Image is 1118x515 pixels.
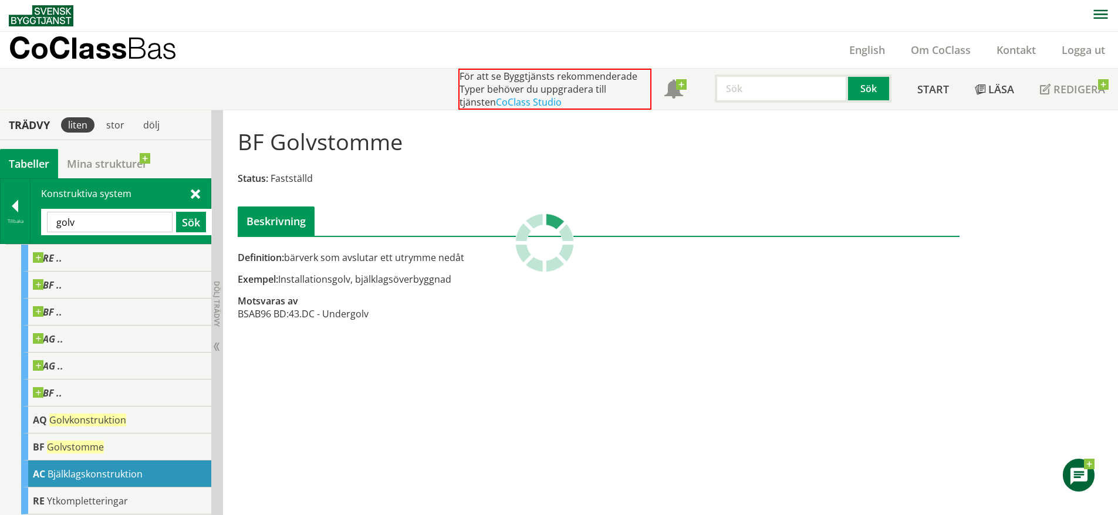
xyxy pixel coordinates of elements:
a: Mina strukturer [58,149,156,178]
span: Läsa [988,82,1014,96]
div: Trädvy [2,118,56,131]
a: Om CoClass [898,43,984,57]
span: Fastställd [271,172,313,185]
div: Gå till informationssidan för CoClass Studio [21,406,211,433]
p: CoClass [9,41,177,55]
img: Svensk Byggtjänst [9,5,73,26]
div: bärverk som avslutar ett utrymme nedåt [238,251,712,264]
div: Gå till informationssidan för CoClass Studio [21,245,211,272]
a: Kontakt [984,43,1049,57]
span: Golvstomme [47,441,104,453]
div: Gå till informationssidan för CoClass Studio [21,326,211,353]
span: Definition: [238,251,284,264]
div: dölj [136,117,167,133]
a: Start [904,69,962,110]
span: Redigera [1053,82,1105,96]
span: AG .. [33,360,63,372]
div: Tillbaka [1,216,30,226]
input: Sök [47,212,173,232]
div: Gå till informationssidan för CoClass Studio [21,272,211,299]
img: Laddar [515,214,574,272]
button: Sök [848,74,891,103]
div: Gå till informationssidan för CoClass Studio [21,487,211,514]
span: Ytkompletteringar [47,494,128,507]
span: BF .. [33,279,62,291]
span: Motsvaras av [238,294,298,307]
a: CoClass Studio [496,96,562,109]
span: AC [33,467,45,480]
span: Notifikationer [664,81,683,100]
span: RE [33,494,45,507]
span: Stäng sök [191,187,200,199]
span: AQ [33,414,47,426]
div: Gå till informationssidan för CoClass Studio [21,299,211,326]
td: BSAB96 BD: [238,307,289,320]
a: Logga ut [1049,43,1118,57]
input: Sök [715,74,848,103]
div: Gå till informationssidan för CoClass Studio [21,460,211,487]
div: Gå till informationssidan för CoClass Studio [21,433,211,460]
div: Konstruktiva system [31,179,211,243]
div: Installationsgolv, bjälklagsöverbyggnad [238,273,712,286]
span: Exempel: [238,273,278,286]
span: RE .. [33,252,62,264]
span: BF [33,441,45,453]
span: Dölj trädvy [212,281,222,327]
span: BF .. [33,387,62,399]
span: Bas [127,31,177,65]
span: Golvkonstruktion [49,414,126,426]
span: Start [917,82,949,96]
a: Redigera [1027,69,1118,110]
span: BF .. [33,306,62,318]
td: 43.DC - Undergolv [289,307,369,320]
h1: BF Golvstomme [238,128,403,154]
div: För att se Byggtjänsts rekommenderade Typer behöver du uppgradera till tjänsten [458,69,651,110]
a: CoClassBas [9,32,202,68]
span: Status: [238,172,268,185]
span: Bjälklagskonstruktion [48,467,143,480]
div: stor [99,117,131,133]
div: liten [61,117,94,133]
button: Sök [176,212,206,232]
a: Läsa [962,69,1027,110]
div: Beskrivning [238,206,315,236]
div: Gå till informationssidan för CoClass Studio [21,380,211,406]
div: Gå till informationssidan för CoClass Studio [21,353,211,380]
span: AG .. [33,333,63,345]
a: English [836,43,898,57]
